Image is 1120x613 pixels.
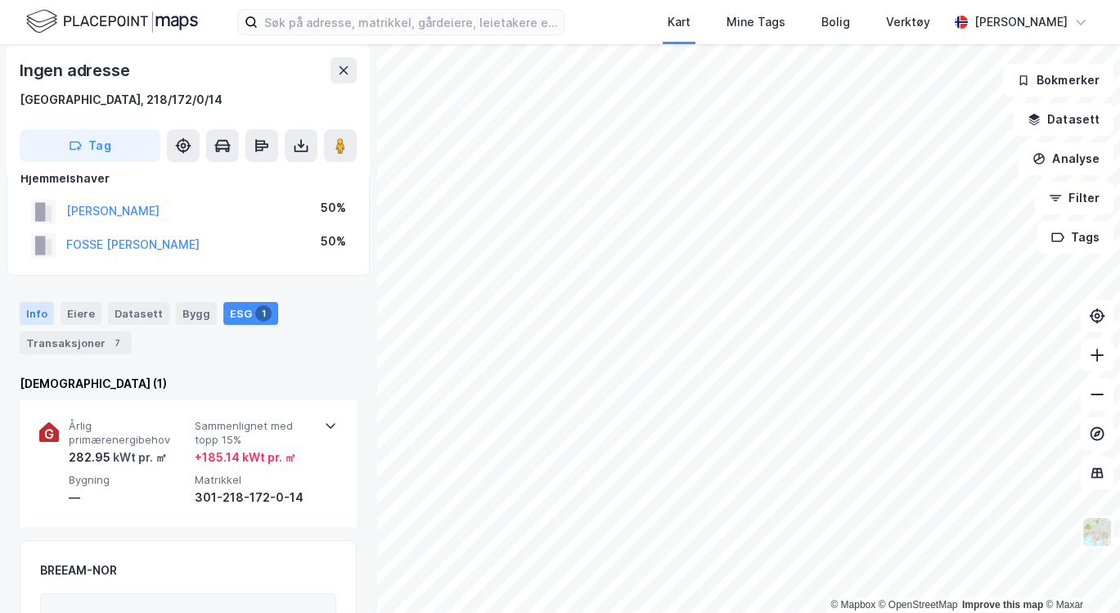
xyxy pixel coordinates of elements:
button: Datasett [1014,103,1113,136]
div: Verktøy [886,12,930,32]
a: Mapbox [830,599,875,611]
div: 7 [109,335,125,351]
div: Info [20,302,54,325]
div: BREEAM-NOR [40,561,117,580]
div: 301-218-172-0-14 [195,488,314,507]
div: Mine Tags [726,12,785,32]
a: Improve this map [962,599,1043,611]
span: Årlig primærenergibehov [69,419,188,448]
div: Hjemmelshaver [20,169,356,188]
div: [PERSON_NAME] [974,12,1068,32]
button: Analyse [1019,142,1113,175]
div: Bolig [821,12,850,32]
button: Tag [20,129,160,162]
div: — [69,488,188,507]
div: [DEMOGRAPHIC_DATA] (1) [20,374,357,394]
div: Datasett [108,302,169,325]
img: Z [1082,516,1113,548]
div: kWt pr. ㎡ [110,448,167,467]
iframe: Chat Widget [1038,534,1120,613]
div: Transaksjoner [20,331,132,354]
span: Matrikkel [195,473,314,487]
button: Filter [1035,182,1113,214]
div: Eiere [61,302,101,325]
span: Bygning [69,473,188,487]
div: 282.95 [69,448,167,467]
div: 50% [321,198,346,218]
input: Søk på adresse, matrikkel, gårdeiere, leietakere eller personer [258,10,564,34]
div: + 185.14 kWt pr. ㎡ [195,448,296,467]
img: logo.f888ab2527a4732fd821a326f86c7f29.svg [26,7,198,36]
div: Kart [668,12,690,32]
div: ESG [223,302,278,325]
span: Sammenlignet med topp 15% [195,419,314,448]
a: OpenStreetMap [879,599,958,611]
button: Bokmerker [1003,64,1113,97]
div: Bygg [176,302,217,325]
button: Tags [1037,221,1113,254]
div: Ingen adresse [20,57,133,83]
div: [GEOGRAPHIC_DATA], 218/172/0/14 [20,90,223,110]
div: 1 [255,305,272,322]
div: 50% [321,232,346,251]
